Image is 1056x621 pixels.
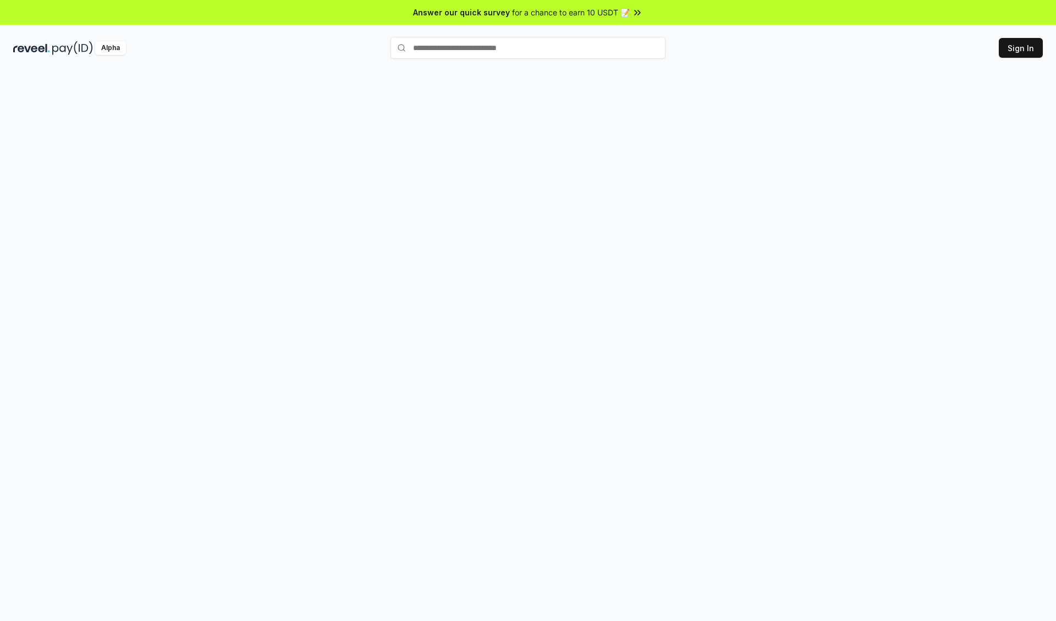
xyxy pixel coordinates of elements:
span: for a chance to earn 10 USDT 📝 [512,7,630,18]
img: reveel_dark [13,41,50,55]
button: Sign In [999,38,1043,58]
img: pay_id [52,41,93,55]
div: Alpha [95,41,126,55]
span: Answer our quick survey [413,7,510,18]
